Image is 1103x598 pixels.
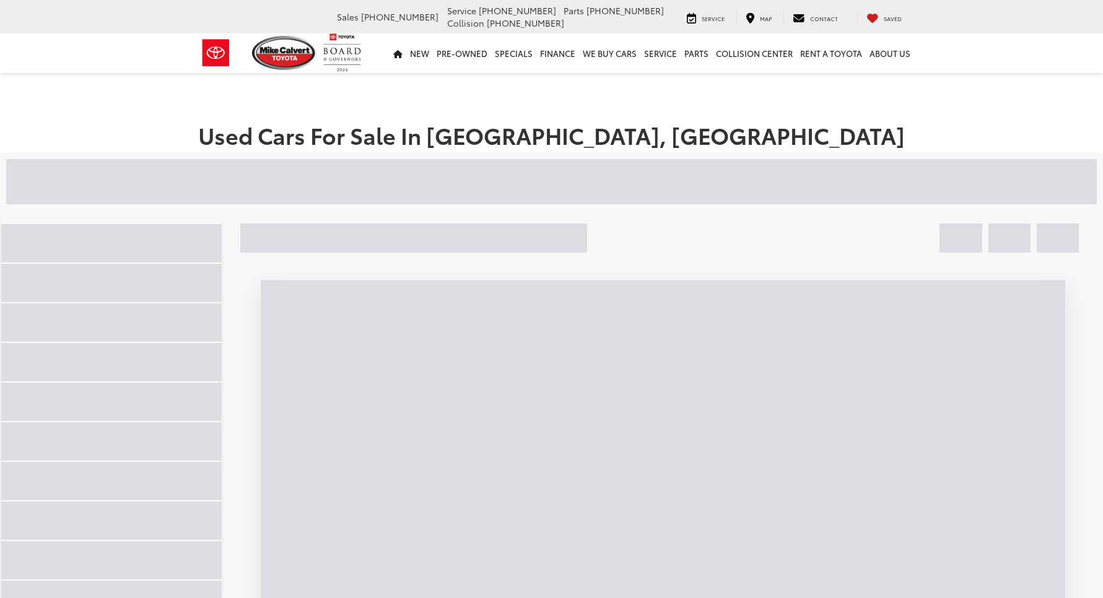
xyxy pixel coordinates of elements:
span: [PHONE_NUMBER] [361,11,438,23]
span: [PHONE_NUMBER] [586,4,664,17]
a: About Us [866,33,914,73]
span: Map [760,14,772,22]
span: Parts [564,4,584,17]
img: Toyota [193,33,239,73]
span: Contact [810,14,838,22]
span: Saved [884,14,902,22]
a: Service [640,33,681,73]
a: My Saved Vehicles [857,11,911,24]
a: WE BUY CARS [579,33,640,73]
span: [PHONE_NUMBER] [487,17,564,29]
span: Service [702,14,725,22]
a: Service [678,11,734,24]
a: Home [390,33,406,73]
a: Contact [783,11,847,24]
a: Parts [681,33,712,73]
a: Specials [491,33,536,73]
a: Pre-Owned [433,33,491,73]
a: New [406,33,433,73]
a: Finance [536,33,579,73]
a: Rent a Toyota [796,33,866,73]
span: Sales [337,11,359,23]
a: Collision Center [712,33,796,73]
span: Service [447,4,476,17]
img: Mike Calvert Toyota [252,36,318,70]
span: [PHONE_NUMBER] [479,4,556,17]
a: Map [736,11,781,24]
span: Collision [447,17,484,29]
